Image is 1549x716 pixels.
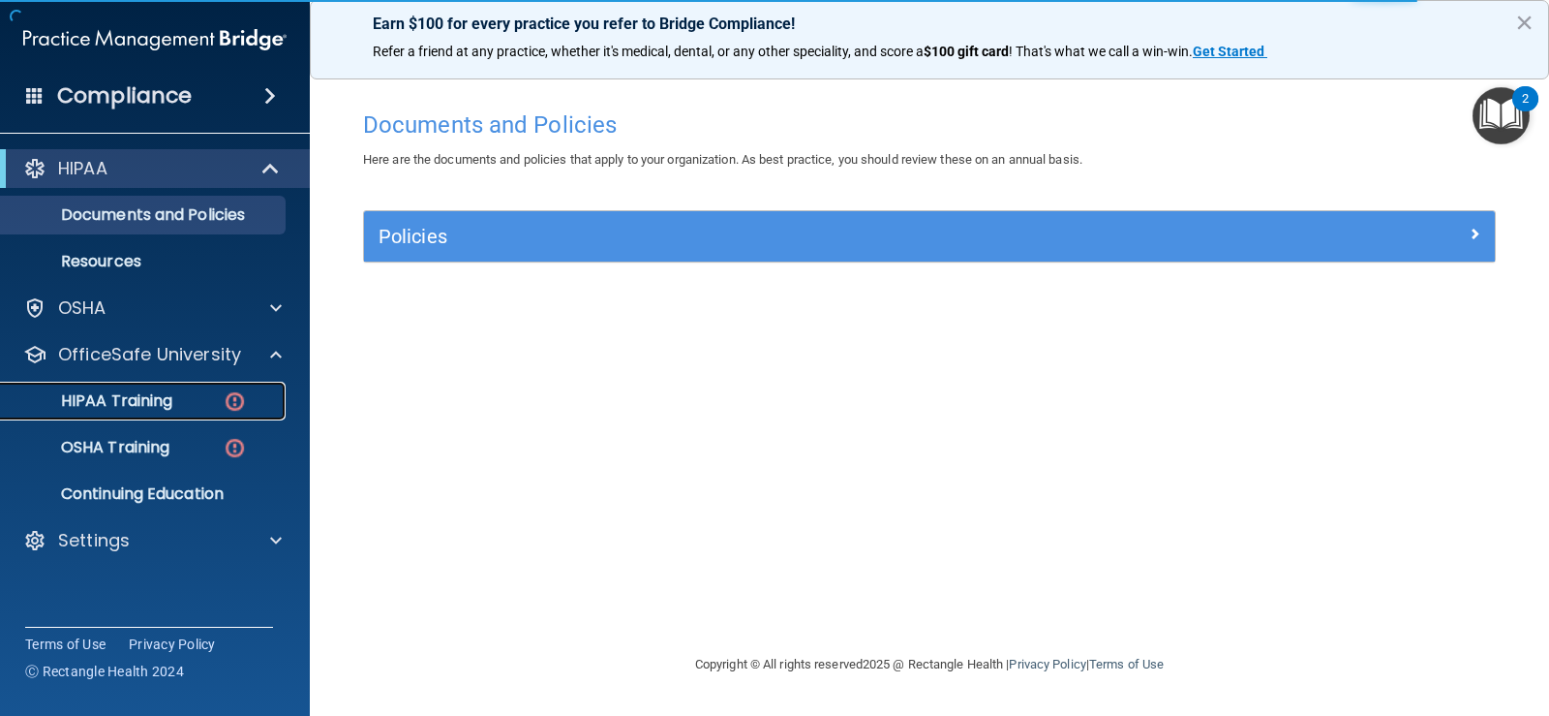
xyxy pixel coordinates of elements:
a: Get Started [1193,44,1267,59]
a: Policies [379,221,1480,252]
button: Open Resource Center, 2 new notifications [1473,87,1530,144]
span: Here are the documents and policies that apply to your organization. As best practice, you should... [363,152,1082,167]
a: HIPAA [23,157,281,180]
a: Settings [23,529,282,552]
p: OSHA [58,296,106,320]
h4: Compliance [57,82,192,109]
p: HIPAA [58,157,107,180]
p: Resources [13,252,277,271]
p: Documents and Policies [13,205,277,225]
a: OfficeSafe University [23,343,282,366]
div: Copyright © All rights reserved 2025 @ Rectangle Health | | [576,634,1283,696]
span: Ⓒ Rectangle Health 2024 [25,662,184,681]
h5: Policies [379,226,1198,247]
strong: Get Started [1193,44,1264,59]
img: danger-circle.6113f641.png [223,389,247,414]
p: Continuing Education [13,484,277,504]
span: Refer a friend at any practice, whether it's medical, dental, or any other speciality, and score a [373,44,924,59]
span: ! That's what we call a win-win. [1009,44,1193,59]
div: 2 [1522,99,1529,124]
p: OfficeSafe University [58,343,241,366]
p: Settings [58,529,130,552]
strong: $100 gift card [924,44,1009,59]
a: Privacy Policy [1009,657,1085,671]
a: Privacy Policy [129,635,216,654]
p: Earn $100 for every practice you refer to Bridge Compliance! [373,15,1486,33]
img: danger-circle.6113f641.png [223,436,247,460]
a: Terms of Use [25,635,106,654]
h4: Documents and Policies [363,112,1496,138]
button: Close [1515,7,1534,38]
p: OSHA Training [13,438,169,457]
a: Terms of Use [1089,657,1164,671]
img: PMB logo [23,20,287,59]
p: HIPAA Training [13,391,172,411]
a: OSHA [23,296,282,320]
